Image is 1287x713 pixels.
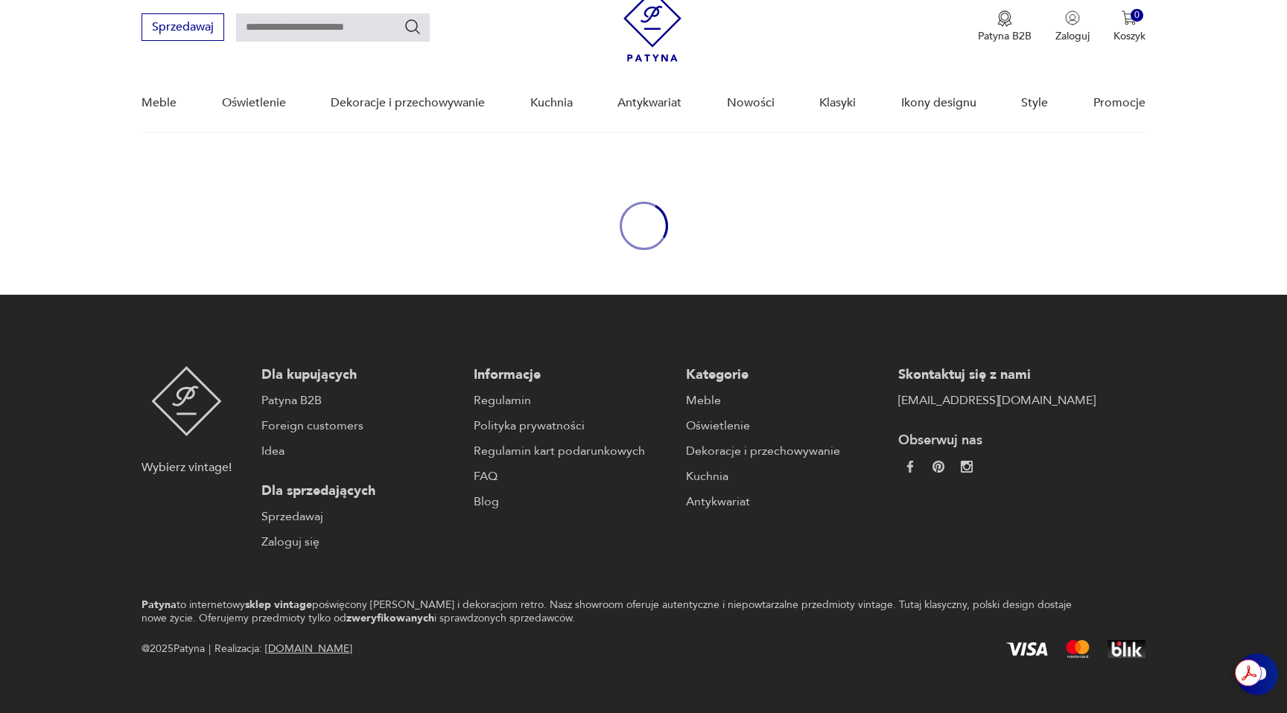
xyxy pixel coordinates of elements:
button: Patyna B2B [978,10,1032,43]
p: Patyna B2B [978,29,1032,43]
img: 37d27d81a828e637adc9f9cb2e3d3a8a.webp [932,461,944,473]
img: Patyna - sklep z meblami i dekoracjami vintage [151,366,222,436]
strong: Patyna [142,598,177,612]
button: Szukaj [404,18,422,36]
strong: zweryfikowanych [346,611,434,625]
a: Patyna B2B [261,391,459,409]
a: Blog [474,493,671,511]
p: Wybierz vintage! [142,458,232,476]
p: Koszyk [1113,29,1145,43]
a: Oświetlenie [686,417,883,435]
a: Meble [686,391,883,409]
a: Promocje [1093,74,1145,132]
a: Regulamin [474,391,671,409]
p: Informacje [474,366,671,384]
a: Nowości [727,74,775,132]
img: BLIK [1108,640,1145,658]
p: Skontaktuj się z nami [898,366,1096,384]
a: Regulamin kart podarunkowych [474,442,671,460]
a: Ikona medaluPatyna B2B [978,10,1032,43]
a: Zaloguj się [261,533,459,551]
a: Dekoracje i przechowywanie [331,74,485,132]
a: Kuchnia [530,74,573,132]
a: Polityka prywatności [474,417,671,435]
a: Ikony designu [901,74,976,132]
img: da9060093f698e4c3cedc1453eec5031.webp [904,461,916,473]
p: Kategorie [686,366,883,384]
a: [EMAIL_ADDRESS][DOMAIN_NAME] [898,391,1096,409]
p: Dla sprzedających [261,482,459,500]
img: Visa [1006,642,1048,656]
div: 0 [1131,9,1143,22]
p: to internetowy poświęcony [PERSON_NAME] i dekoracjom retro. Nasz showroom oferuje autentyczne i n... [142,598,1093,625]
a: Idea [261,442,459,460]
img: Ikonka użytkownika [1065,10,1080,25]
a: [DOMAIN_NAME] [265,642,352,656]
button: 0Koszyk [1113,10,1145,43]
img: Mastercard [1066,640,1090,658]
p: Dla kupujących [261,366,459,384]
img: Ikona medalu [997,10,1012,27]
a: Sprzedawaj [261,508,459,525]
a: Style [1021,74,1048,132]
a: Foreign customers [261,417,459,435]
strong: sklep vintage [245,598,312,612]
a: Klasyki [819,74,856,132]
a: Antykwariat [686,493,883,511]
a: Antykwariat [617,74,681,132]
button: Sprzedawaj [142,13,224,41]
p: Zaloguj [1055,29,1090,43]
div: | [209,640,211,658]
button: Zaloguj [1055,10,1090,43]
img: c2fd9cf7f39615d9d6839a72ae8e59e5.webp [961,461,973,473]
img: Ikona koszyka [1122,10,1137,25]
span: @ 2025 Patyna [142,640,205,658]
a: Sprzedawaj [142,23,224,33]
span: Realizacja: [214,640,352,658]
a: FAQ [474,467,671,485]
a: Meble [142,74,177,132]
p: Obserwuj nas [898,432,1096,450]
a: Oświetlenie [222,74,286,132]
iframe: Smartsupp widget button [1236,653,1278,695]
a: Dekoracje i przechowywanie [686,442,883,460]
a: Kuchnia [686,467,883,485]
